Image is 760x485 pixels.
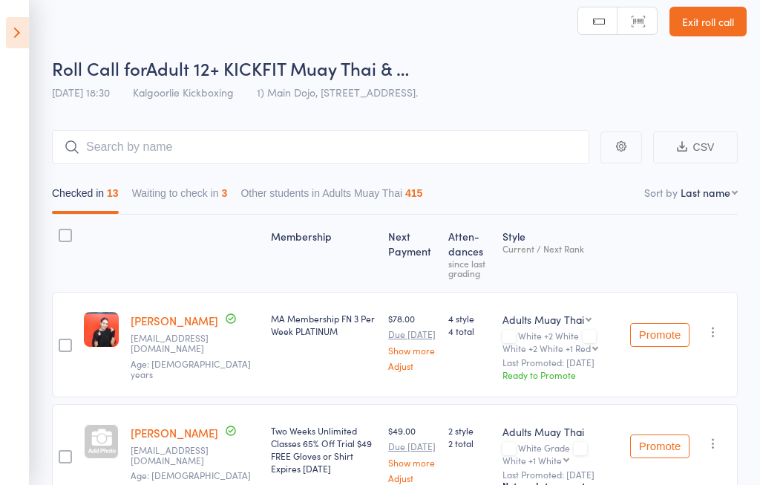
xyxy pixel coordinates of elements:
small: Due [DATE] [388,441,436,452]
button: Checked in13 [52,180,119,214]
button: Promote [630,434,689,458]
div: White +2 White +1 Red [502,343,591,353]
span: Kalgoorlie Kickboxing [133,85,234,100]
a: [PERSON_NAME] [131,425,218,440]
a: [PERSON_NAME] [131,313,218,328]
small: Due [DATE] [388,329,436,339]
img: image1748604099.png [84,312,119,347]
div: Two Weeks Unlimited Classes 65% Off Trial $49 FREE Gloves or Shirt [271,424,376,475]
span: 2 total [448,437,491,449]
div: Adults Muay Thai [502,312,584,327]
div: Membership [265,221,382,285]
a: Exit roll call [669,7,747,36]
small: rhylanmatthew@gmail.com [131,445,227,466]
span: 4 style [448,312,491,325]
input: Search by name [52,130,589,164]
div: Style [497,221,624,285]
div: 415 [405,187,422,199]
div: Current / Next Rank [502,244,618,253]
small: Last Promoted: [DATE] [502,357,618,368]
div: 13 [107,187,119,199]
span: 2 style [448,424,491,437]
div: Ready to Promote [502,368,618,381]
small: rjm.beasley14@gmail.com [131,333,227,354]
a: Show more [388,458,436,467]
div: $49.00 [388,424,436,483]
span: 1) Main Dojo, [STREET_ADDRESS]. [257,85,418,100]
span: Roll Call for [52,56,146,80]
div: White Grade [502,443,618,465]
label: Sort by [644,185,678,200]
a: Adjust [388,361,436,371]
a: Show more [388,345,436,355]
span: [DATE] 18:30 [52,85,110,100]
div: Next Payment [382,221,442,285]
small: Last Promoted: [DATE] [502,469,618,480]
button: Waiting to check in3 [132,180,228,214]
div: Atten­dances [442,221,497,285]
div: $78.00 [388,312,436,371]
div: White +2 White [502,331,618,353]
button: Other students in Adults Muay Thai415 [240,180,422,214]
div: White +1 White [502,455,562,465]
div: Expires [DATE] [271,462,376,475]
div: since last grading [448,258,491,278]
span: Adult 12+ KICKFIT Muay Thai & … [146,56,409,80]
div: Last name [681,185,730,200]
div: 3 [222,187,228,199]
button: CSV [653,131,738,163]
div: Adults Muay Thai [502,424,618,439]
button: Promote [630,323,689,347]
div: MA Membership FN 3 Per Week PLATINUM [271,312,376,337]
span: Age: [DEMOGRAPHIC_DATA] years [131,357,251,380]
a: Adjust [388,473,436,483]
span: 4 total [448,325,491,337]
